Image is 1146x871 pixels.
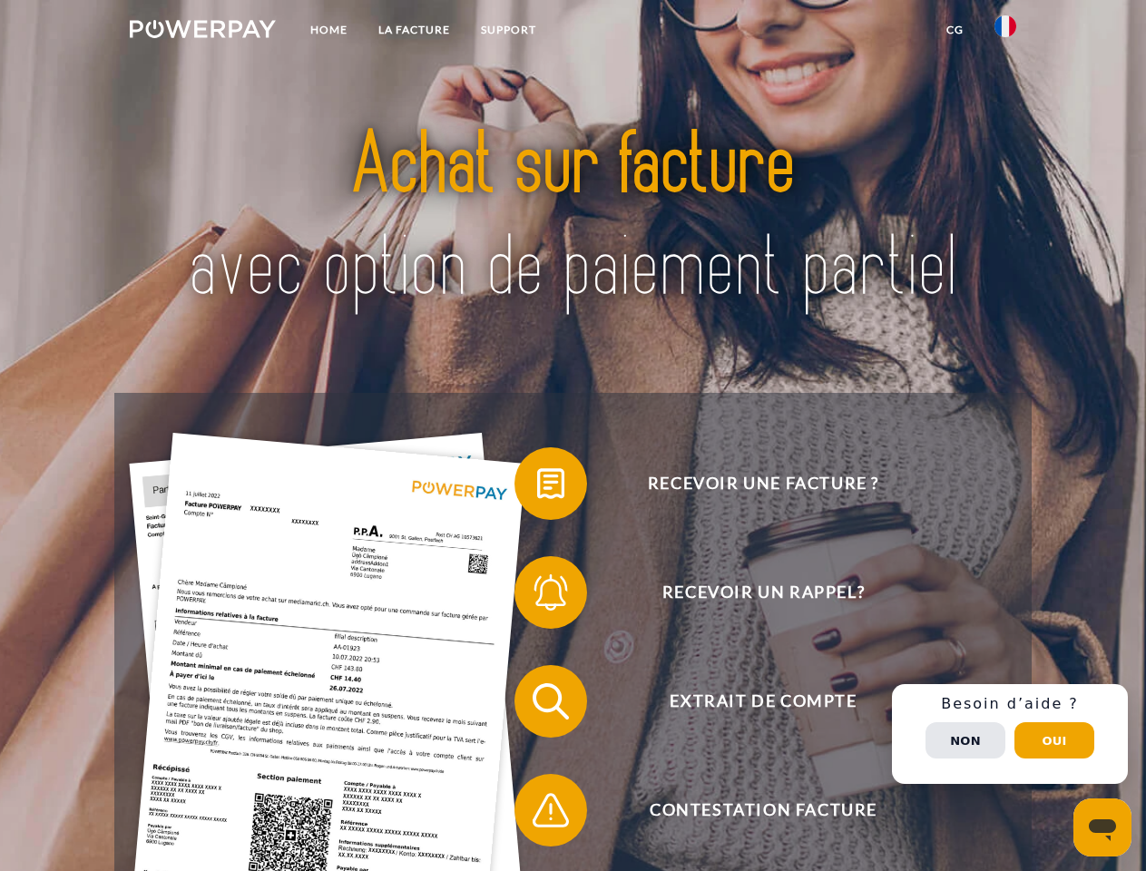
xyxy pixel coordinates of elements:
img: qb_bill.svg [528,461,573,506]
div: Schnellhilfe [892,684,1128,784]
span: Recevoir une facture ? [541,447,985,520]
button: Non [926,722,1005,758]
a: Support [465,14,552,46]
button: Extrait de compte [514,665,986,738]
button: Recevoir une facture ? [514,447,986,520]
img: fr [994,15,1016,37]
h3: Besoin d’aide ? [903,695,1117,713]
img: qb_warning.svg [528,788,573,833]
span: Recevoir un rappel? [541,556,985,629]
img: logo-powerpay-white.svg [130,20,276,38]
a: LA FACTURE [363,14,465,46]
a: Home [295,14,363,46]
span: Contestation Facture [541,774,985,847]
button: Oui [1014,722,1094,758]
img: qb_bell.svg [528,570,573,615]
iframe: Bouton de lancement de la fenêtre de messagerie [1073,798,1131,856]
button: Contestation Facture [514,774,986,847]
img: title-powerpay_fr.svg [173,87,973,347]
img: qb_search.svg [528,679,573,724]
span: Extrait de compte [541,665,985,738]
button: Recevoir un rappel? [514,556,986,629]
a: CG [931,14,979,46]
